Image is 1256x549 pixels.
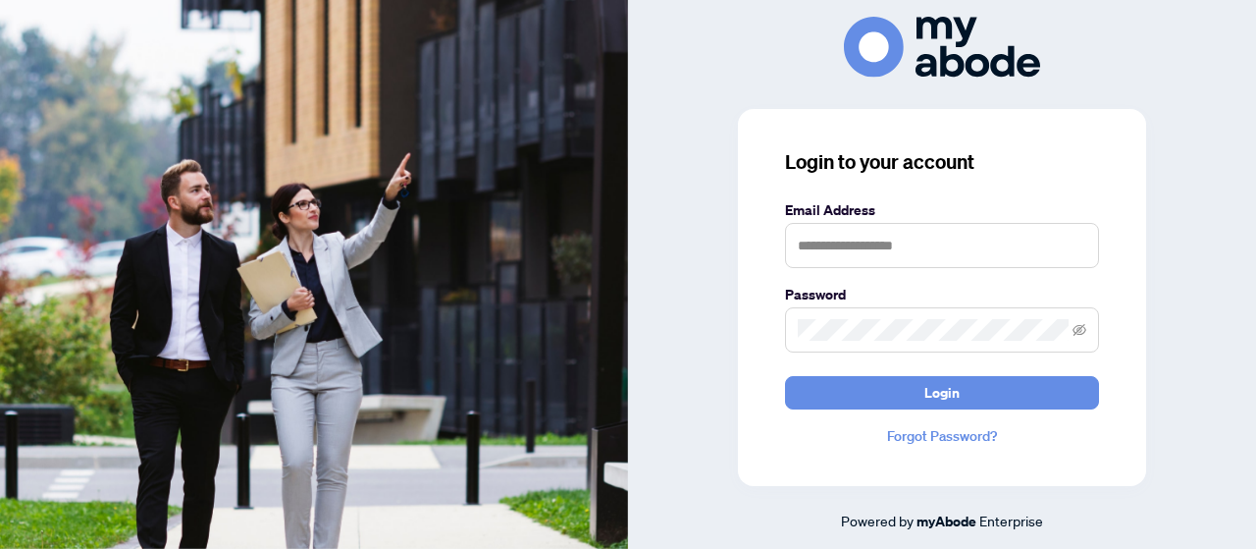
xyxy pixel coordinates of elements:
span: Powered by [841,512,914,529]
h3: Login to your account [785,148,1099,176]
span: Enterprise [979,512,1043,529]
a: myAbode [916,511,976,532]
a: Forgot Password? [785,425,1099,447]
img: ma-logo [844,17,1040,77]
button: Login [785,376,1099,410]
label: Password [785,284,1099,305]
label: Email Address [785,199,1099,221]
span: Login [924,377,960,409]
span: eye-invisible [1073,323,1086,337]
